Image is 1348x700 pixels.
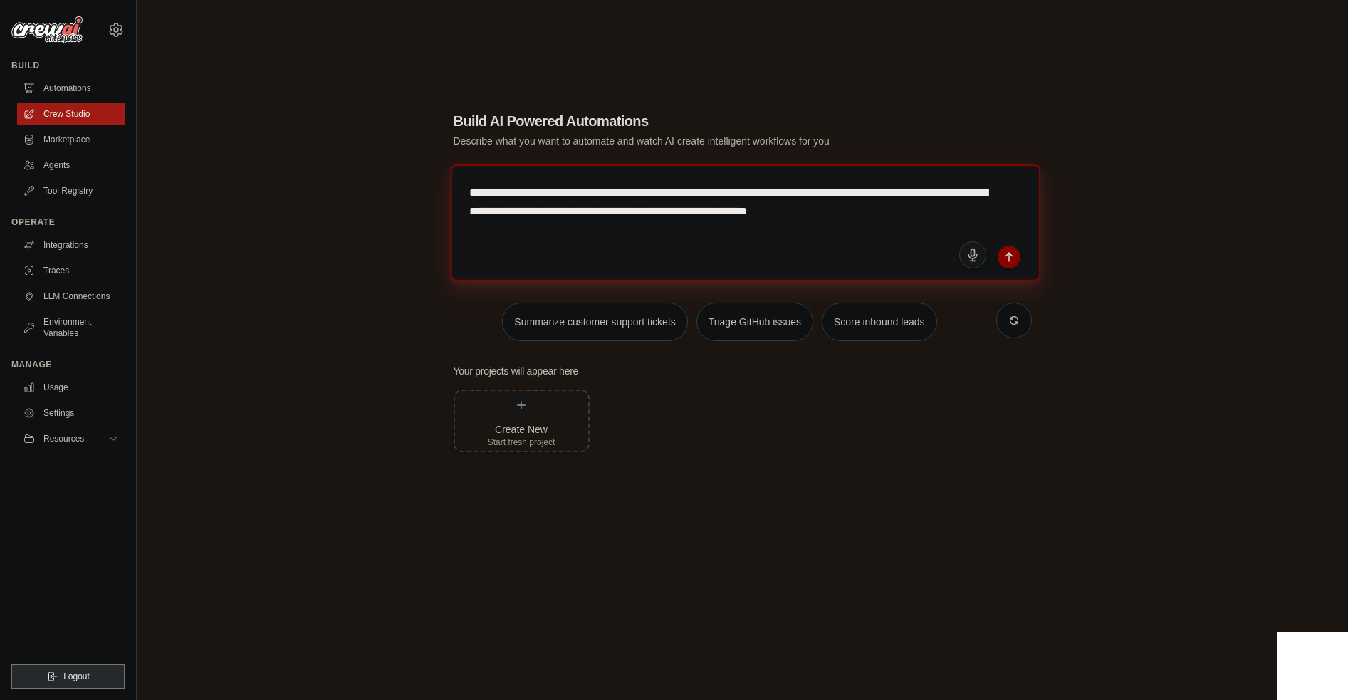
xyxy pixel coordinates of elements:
[17,128,125,151] a: Marketplace
[17,77,125,100] a: Automations
[17,259,125,282] a: Traces
[63,671,90,682] span: Logout
[11,60,125,71] div: Build
[17,103,125,125] a: Crew Studio
[454,134,932,148] p: Describe what you want to automate and watch AI create intelligent workflows for you
[17,179,125,202] a: Tool Registry
[17,154,125,177] a: Agents
[43,433,84,444] span: Resources
[17,427,125,450] button: Resources
[488,422,555,437] div: Create New
[17,402,125,424] a: Settings
[11,664,125,689] button: Logout
[502,303,687,341] button: Summarize customer support tickets
[454,364,579,378] h3: Your projects will appear here
[822,303,937,341] button: Score inbound leads
[17,285,125,308] a: LLM Connections
[11,216,125,228] div: Operate
[696,303,813,341] button: Triage GitHub issues
[11,359,125,370] div: Manage
[11,16,83,43] img: Logo
[1277,632,1348,700] iframe: Chat Widget
[488,437,555,448] div: Start fresh project
[996,303,1032,338] button: Get new suggestions
[17,376,125,399] a: Usage
[959,241,986,268] button: Click to speak your automation idea
[1277,632,1348,700] div: Widget de chat
[17,310,125,345] a: Environment Variables
[17,234,125,256] a: Integrations
[454,111,932,131] h1: Build AI Powered Automations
